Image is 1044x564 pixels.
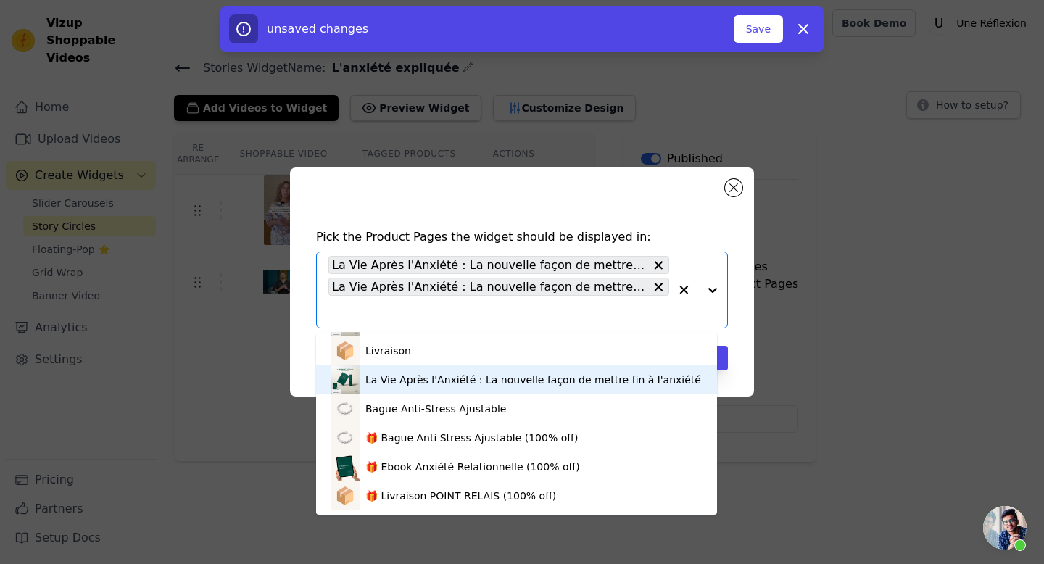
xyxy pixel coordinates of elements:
div: 🎁 Livraison POINT RELAIS (100% off) [365,489,556,503]
div: La Vie Après l'Anxiété : La nouvelle façon de mettre fin à l'anxiété [365,373,701,387]
img: product thumbnail [331,394,360,423]
div: 🎁 Bague Anti Stress Ajustable (100% off) [365,431,578,445]
div: Livraison [365,344,411,358]
div: 🎁 Ebook Anxiété Relationnelle (100% off) [365,460,580,474]
img: product thumbnail [331,481,360,510]
a: Ouvrir le chat [983,506,1027,550]
button: Save [734,15,783,43]
img: product thumbnail [331,452,360,481]
img: product thumbnail [331,336,360,365]
span: unsaved changes [267,22,368,36]
img: product thumbnail [331,365,360,394]
span: La Vie Après l'Anxiété : La nouvelle façon de mettre fin à l'anxiété [332,256,648,274]
div: Bague Anti-Stress Ajustable [365,402,506,416]
h4: Pick the Product Pages the widget should be displayed in: [316,228,728,246]
img: product thumbnail [331,423,360,452]
button: Close modal [725,179,742,196]
span: La Vie Après l'Anxiété : La nouvelle façon de mettre fin à l'anxiété [332,278,648,296]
